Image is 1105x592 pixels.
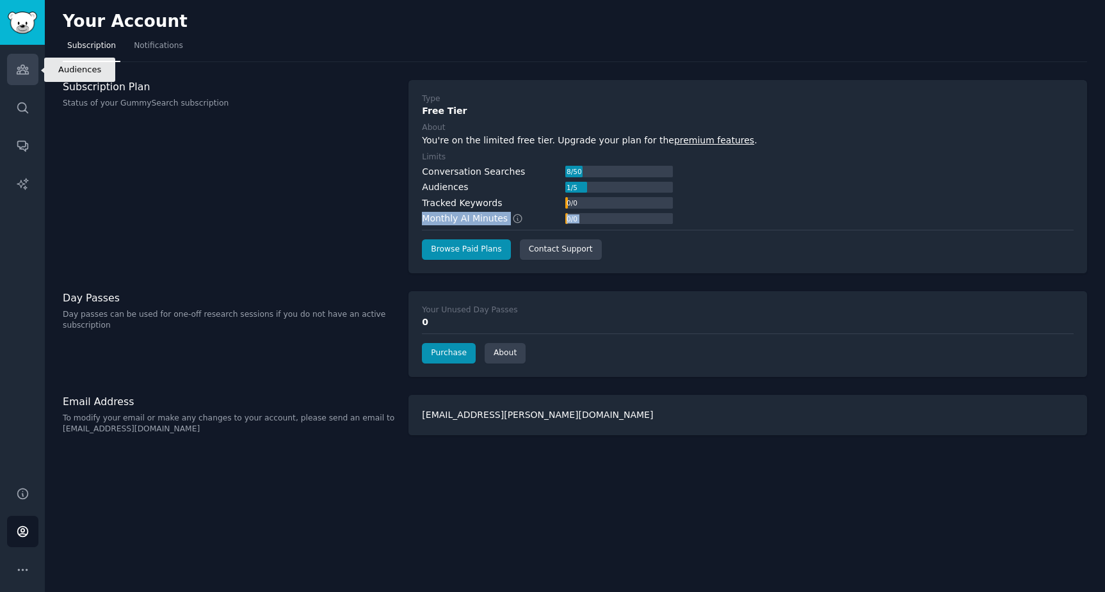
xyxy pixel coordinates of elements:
[422,122,445,134] div: About
[408,395,1087,435] div: [EMAIL_ADDRESS][PERSON_NAME][DOMAIN_NAME]
[63,12,188,32] h2: Your Account
[485,343,526,364] a: About
[63,309,395,332] p: Day passes can be used for one-off research sessions if you do not have an active subscription
[422,239,510,260] a: Browse Paid Plans
[422,152,446,163] div: Limits
[565,197,578,209] div: 0 / 0
[422,134,1074,147] div: You're on the limited free tier. Upgrade your plan for the .
[422,196,502,210] div: Tracked Keywords
[422,316,1074,329] div: 0
[63,413,395,435] p: To modify your email or make any changes to your account, please send an email to [EMAIL_ADDRESS]...
[422,180,468,194] div: Audiences
[63,98,395,109] p: Status of your GummySearch subscription
[422,104,1074,118] div: Free Tier
[63,36,120,62] a: Subscription
[422,93,440,105] div: Type
[422,165,525,179] div: Conversation Searches
[63,291,395,305] h3: Day Passes
[8,12,37,34] img: GummySearch logo
[134,40,183,52] span: Notifications
[520,239,602,260] a: Contact Support
[674,135,754,145] a: premium features
[422,305,517,316] div: Your Unused Day Passes
[422,212,536,225] div: Monthly AI Minutes
[63,395,395,408] h3: Email Address
[129,36,188,62] a: Notifications
[67,40,116,52] span: Subscription
[63,80,395,93] h3: Subscription Plan
[565,166,583,177] div: 8 / 50
[422,343,476,364] a: Purchase
[565,213,578,225] div: 0 / 0
[565,182,578,193] div: 1 / 5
